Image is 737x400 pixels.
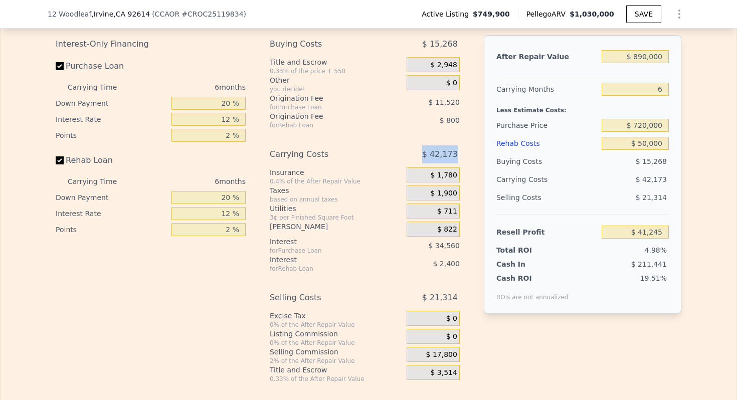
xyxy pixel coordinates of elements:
span: $ 3,514 [430,368,457,377]
span: $ 211,441 [631,260,667,268]
div: Points [56,222,167,238]
div: Interest-Only Financing [56,35,246,53]
div: 3¢ per Finished Square Foot [270,214,403,222]
div: Origination Fee [270,111,382,121]
div: 6 months [137,173,246,189]
div: Down Payment [56,95,167,111]
span: Active Listing [422,9,473,19]
div: 2% of the After Repair Value [270,357,403,365]
div: Buying Costs [496,152,598,170]
label: Rehab Loan [56,151,167,169]
span: $ 711 [437,207,457,216]
div: 0.33% of the After Repair Value [270,375,403,383]
div: Carrying Months [496,80,598,98]
div: Cash In [496,259,559,269]
div: Title and Escrow [270,365,403,375]
div: Resell Profit [496,223,598,241]
div: Origination Fee [270,93,382,103]
span: $ 42,173 [422,145,458,163]
span: $ 34,560 [429,242,460,250]
div: Buying Costs [270,35,382,53]
input: Purchase Loan [56,62,64,70]
div: 0.4% of the After Repair Value [270,177,403,185]
div: Title and Escrow [270,57,403,67]
span: , Irvine [91,9,150,19]
label: Purchase Loan [56,57,167,75]
div: After Repair Value [496,48,598,66]
span: $ 21,314 [636,193,667,202]
div: Selling Costs [270,289,382,307]
div: 0.33% of the price + 550 [270,67,403,75]
div: you decide! [270,85,403,93]
div: Utilities [270,204,403,214]
div: Interest Rate [56,206,167,222]
div: Points [56,127,167,143]
div: Cash ROI [496,273,569,283]
span: , CA 92614 [113,10,150,18]
span: $ 822 [437,225,457,234]
span: $ 0 [446,314,457,323]
div: based on annual taxes [270,195,403,204]
span: $ 1,780 [430,171,457,180]
div: Less Estimate Costs: [496,98,669,116]
span: $ 21,314 [422,289,458,307]
div: for Purchase Loan [270,247,382,255]
input: Rehab Loan [56,156,64,164]
div: Selling Commission [270,347,403,357]
div: ROIs are not annualized [496,283,569,301]
button: SAVE [626,5,661,23]
div: Other [270,75,403,85]
span: $ 0 [446,79,457,88]
div: Total ROI [496,245,559,255]
div: Down Payment [56,189,167,206]
div: Interest [270,237,382,247]
div: 6 months [137,79,246,95]
span: $ 11,520 [429,98,460,106]
div: Listing Commission [270,329,403,339]
span: 12 Woodleaf [48,9,91,19]
span: $ 15,268 [422,35,458,53]
span: $ 0 [446,332,457,341]
div: Rehab Costs [496,134,598,152]
div: Carrying Costs [270,145,382,163]
span: # CROC25119834 [181,10,243,18]
div: for Rehab Loan [270,265,382,273]
div: 0% of the After Repair Value [270,321,403,329]
span: $ 2,948 [430,61,457,70]
span: Pellego ARV [526,9,570,19]
div: Interest Rate [56,111,167,127]
div: Taxes [270,185,403,195]
div: [PERSON_NAME] [270,222,403,232]
span: $ 15,268 [636,157,667,165]
div: Carrying Time [68,79,133,95]
span: CCAOR [155,10,180,18]
span: $1,030,000 [570,10,614,18]
span: $749,900 [473,9,510,19]
div: Purchase Price [496,116,598,134]
span: $ 42,173 [636,175,667,183]
div: 0% of the After Repair Value [270,339,403,347]
div: Selling Costs [496,188,598,207]
span: 4.98% [645,246,667,254]
span: $ 800 [440,116,460,124]
div: Insurance [270,167,403,177]
div: for Purchase Loan [270,103,382,111]
div: ( ) [152,9,246,19]
span: $ 1,900 [430,189,457,198]
div: for Rehab Loan [270,121,382,129]
span: $ 2,400 [433,260,459,268]
div: Interest [270,255,382,265]
div: Excise Tax [270,311,403,321]
div: Carrying Time [68,173,133,189]
div: Carrying Costs [496,170,559,188]
button: Show Options [669,4,689,24]
span: 19.51% [640,274,667,282]
span: $ 17,800 [426,350,457,359]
